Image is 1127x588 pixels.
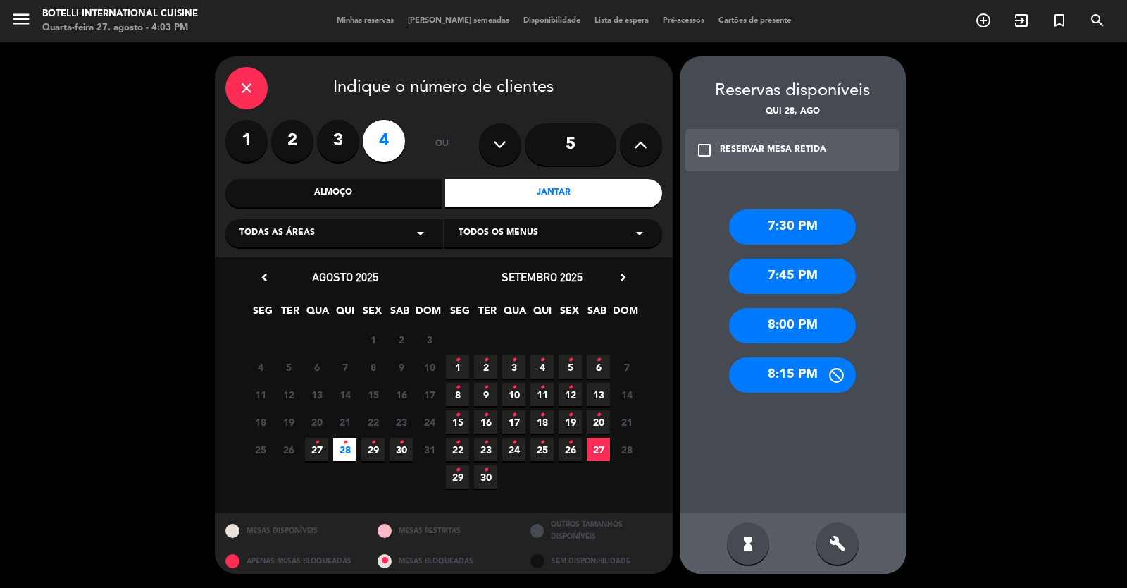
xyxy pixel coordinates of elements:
[225,67,662,109] div: Indique o número de clientes
[215,548,368,574] div: APENAS MESAS BLOQUEADAS
[401,17,516,25] span: [PERSON_NAME] semeadas
[829,535,846,552] i: build
[613,302,636,326] span: DOM
[333,410,356,434] span: 21
[585,302,609,326] span: SAB
[239,226,315,240] span: Todas as áreas
[361,410,385,434] span: 22
[361,383,385,406] span: 15
[596,349,601,372] i: •
[502,410,525,434] span: 17
[568,431,573,454] i: •
[530,410,554,434] span: 18
[305,383,328,406] span: 13
[225,179,442,207] div: Almoço
[249,410,272,434] span: 18
[511,349,516,372] i: •
[1051,12,1068,29] i: turned_in_not
[317,120,359,162] label: 3
[42,7,198,21] div: Botelli International Cuisine
[680,78,906,105] div: Reservas disponíveis
[333,302,356,326] span: QUI
[474,410,497,434] span: 16
[975,12,992,29] i: add_circle_outline
[249,383,272,406] span: 11
[680,105,906,119] div: Qui 28, ago
[399,431,404,454] i: •
[390,383,413,406] span: 16
[418,438,441,461] span: 31
[656,17,711,25] span: Pré-acessos
[568,349,573,372] i: •
[540,404,544,427] i: •
[530,383,554,406] span: 11
[333,383,356,406] span: 14
[568,376,573,399] i: •
[559,410,582,434] span: 19
[390,438,413,461] span: 30
[257,270,272,285] i: chevron_left
[740,535,756,552] i: hourglass_full
[559,438,582,461] span: 26
[615,438,638,461] span: 28
[1089,12,1106,29] i: search
[729,259,856,294] div: 7:45 PM
[502,270,583,284] span: setembro 2025
[559,355,582,379] span: 5
[587,383,610,406] span: 13
[483,459,488,482] i: •
[277,410,300,434] span: 19
[361,438,385,461] span: 29
[587,355,610,379] span: 6
[445,179,662,207] div: Jantar
[474,383,497,406] span: 9
[474,465,497,489] span: 30
[238,80,255,97] i: close
[455,459,460,482] i: •
[530,302,554,326] span: QUI
[42,21,198,35] div: Quarta-feira 27. agosto - 4:03 PM
[367,548,520,574] div: MESAS BLOQUEADAS
[277,438,300,461] span: 26
[277,383,300,406] span: 12
[314,431,319,454] i: •
[520,548,673,574] div: SEM DISPONIBILIDADE
[587,410,610,434] span: 20
[305,410,328,434] span: 20
[520,513,673,548] div: OUTROS TAMANHOS DISPONÍVEIS
[215,513,368,548] div: MESAS DISPONÍVEIS
[249,438,272,461] span: 25
[511,376,516,399] i: •
[502,383,525,406] span: 10
[419,120,465,169] div: ou
[342,431,347,454] i: •
[390,355,413,379] span: 9
[558,302,581,326] span: SEX
[305,438,328,461] span: 27
[511,404,516,427] i: •
[559,383,582,406] span: 12
[367,513,520,548] div: MESAS RESTRITAS
[225,120,268,162] label: 1
[388,302,411,326] span: SAB
[418,410,441,434] span: 24
[249,355,272,379] span: 4
[306,302,329,326] span: QUA
[530,438,554,461] span: 25
[330,17,401,25] span: Minhas reservas
[446,410,469,434] span: 15
[412,225,429,242] i: arrow_drop_down
[596,404,601,427] i: •
[455,349,460,372] i: •
[615,383,638,406] span: 14
[483,376,488,399] i: •
[540,349,544,372] i: •
[475,302,499,326] span: TER
[305,355,328,379] span: 6
[416,302,439,326] span: DOM
[446,355,469,379] span: 1
[503,302,526,326] span: QUA
[455,431,460,454] i: •
[333,355,356,379] span: 7
[390,410,413,434] span: 23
